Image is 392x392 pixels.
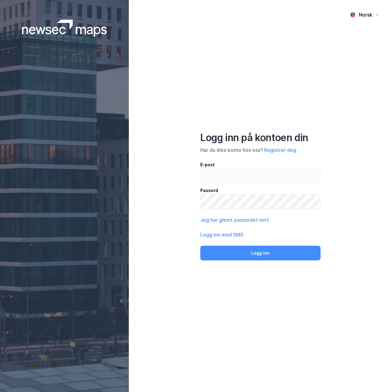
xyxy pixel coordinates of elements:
[200,146,321,154] div: Har du ikke konto hos oss?
[200,216,269,224] button: Jeg har glemt passordet mitt
[359,11,372,18] div: Norsk
[200,231,244,238] button: Logg inn med SMS
[22,20,107,37] img: logoWhite.bf58a803f64e89776f2b079ca2356427.svg
[200,132,321,144] div: Logg inn på kontoen din
[200,246,321,260] button: Logg inn
[361,363,392,392] iframe: Chat Widget
[200,187,321,194] div: Passord
[200,161,321,168] div: E-post
[264,146,296,154] button: Registrer deg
